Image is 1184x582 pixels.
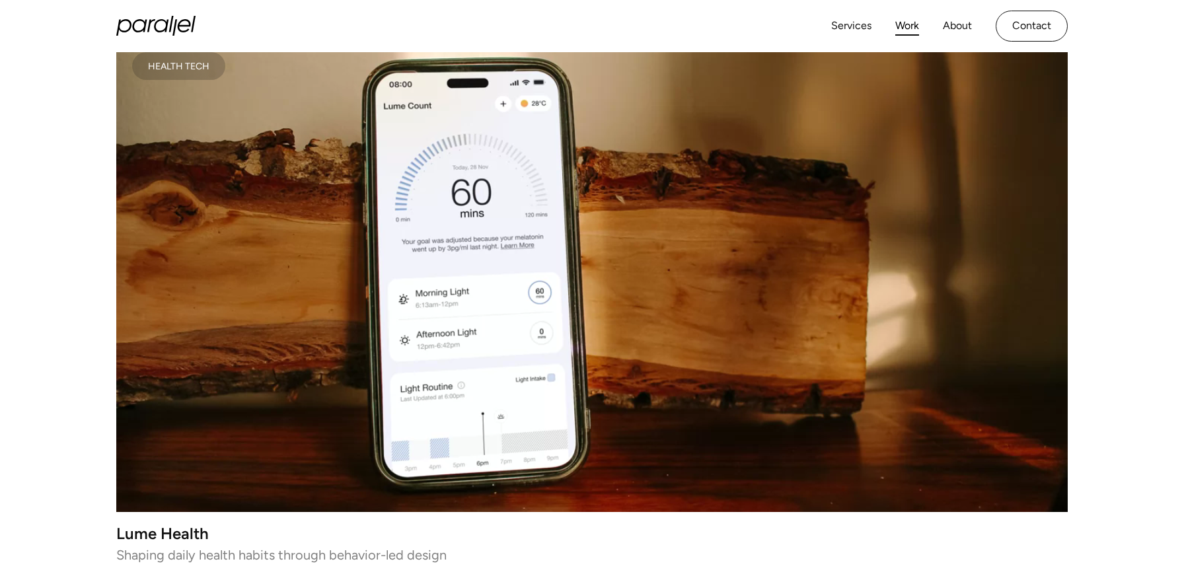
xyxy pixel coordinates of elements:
div: Health Tech [148,63,209,69]
a: Work [895,17,919,36]
p: Shaping daily health habits through behavior-led design [116,550,1068,559]
h3: Lume Health [116,528,1068,539]
a: home [116,16,196,36]
a: About [943,17,972,36]
a: Health TechLume HealthShaping daily health habits through behavior-led design [116,36,1068,560]
a: Contact [996,11,1068,42]
a: Services [831,17,871,36]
